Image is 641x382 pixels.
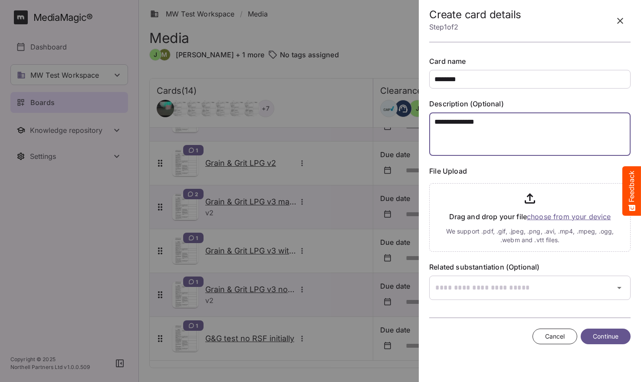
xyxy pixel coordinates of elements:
[429,262,631,272] label: Related substantiation (Optional)
[429,56,631,66] label: Card name
[429,21,521,33] p: Step 1 of 2
[429,99,631,109] label: Description (Optional)
[545,331,565,342] span: Cancel
[581,329,631,345] button: Continue
[429,166,631,176] label: File Upload
[429,9,521,21] h2: Create card details
[622,166,641,216] button: Feedback
[533,329,578,345] button: Cancel
[593,331,618,342] span: Continue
